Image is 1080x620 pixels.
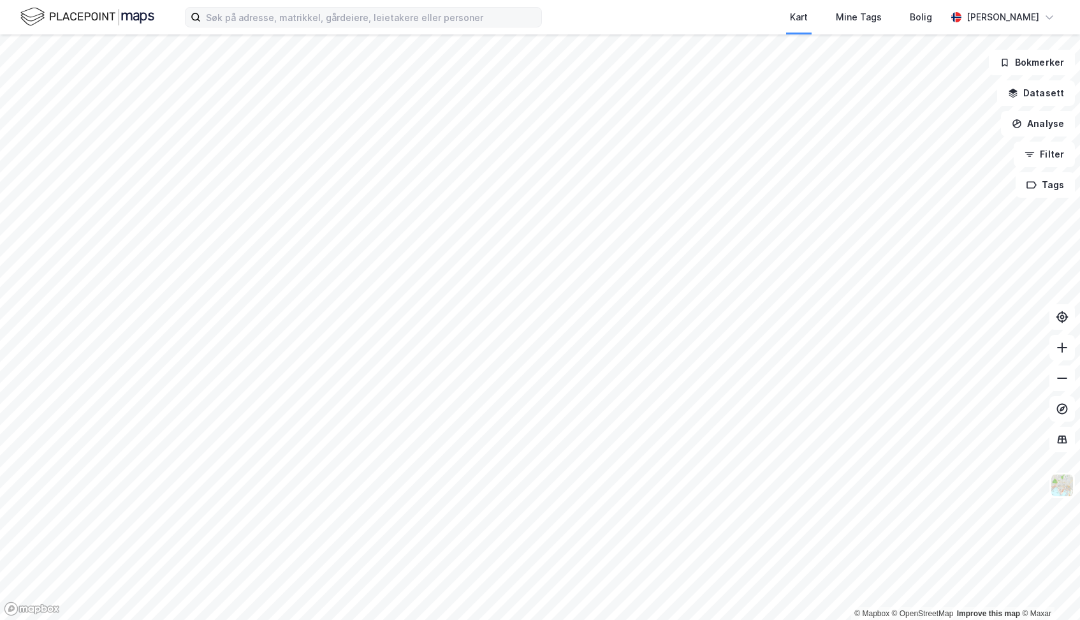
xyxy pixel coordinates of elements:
button: Analyse [1001,111,1075,137]
a: Mapbox homepage [4,602,60,616]
a: Improve this map [957,609,1020,618]
div: Bolig [910,10,932,25]
button: Tags [1016,172,1075,198]
img: Z [1050,473,1074,498]
img: logo.f888ab2527a4732fd821a326f86c7f29.svg [20,6,154,28]
div: [PERSON_NAME] [967,10,1039,25]
iframe: Chat Widget [1016,559,1080,620]
button: Datasett [997,80,1075,106]
a: Mapbox [854,609,889,618]
div: Kontrollprogram for chat [1016,559,1080,620]
div: Kart [790,10,808,25]
input: Søk på adresse, matrikkel, gårdeiere, leietakere eller personer [201,8,541,27]
button: Filter [1014,142,1075,167]
button: Bokmerker [989,50,1075,75]
div: Mine Tags [836,10,882,25]
a: OpenStreetMap [892,609,954,618]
